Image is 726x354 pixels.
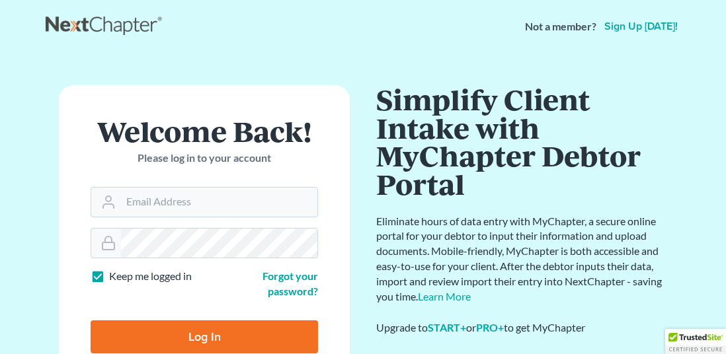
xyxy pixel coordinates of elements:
p: Please log in to your account [91,151,318,166]
h1: Simplify Client Intake with MyChapter Debtor Portal [376,85,667,198]
a: Learn More [418,290,471,302]
input: Email Address [121,188,317,217]
a: Sign up [DATE]! [602,21,680,32]
a: Forgot your password? [262,269,318,297]
label: Keep me logged in [109,269,192,284]
div: Upgrade to or to get MyChapter [376,320,667,336]
a: PRO+ [476,321,504,334]
p: Eliminate hours of data entry with MyChapter, a secure online portal for your debtor to input the... [376,214,667,304]
h1: Welcome Back! [91,117,318,145]
div: TrustedSite Certified [665,329,726,354]
a: START+ [428,321,466,334]
input: Log In [91,320,318,353]
strong: Not a member? [525,19,596,34]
